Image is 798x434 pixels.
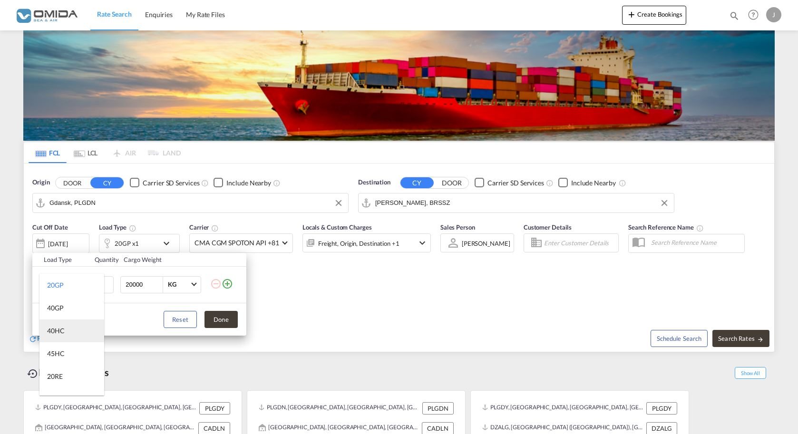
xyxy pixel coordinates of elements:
[47,349,65,358] div: 45HC
[47,395,63,404] div: 40RE
[47,372,63,381] div: 20RE
[47,326,65,336] div: 40HC
[47,303,64,313] div: 40GP
[47,280,64,290] div: 20GP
